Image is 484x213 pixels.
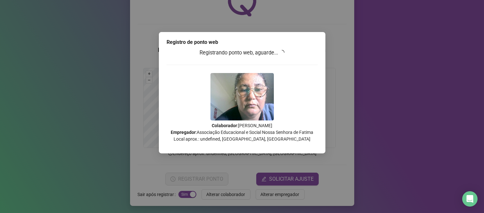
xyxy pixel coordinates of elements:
h3: Registrando ponto web, aguarde... [167,49,318,57]
strong: Empregador [171,130,196,135]
div: Registro de ponto web [167,38,318,46]
p: : [PERSON_NAME] : Associação Educacional e Social Nossa Senhora de Fatima Local aprox.: undefined... [167,122,318,143]
div: Open Intercom Messenger [462,191,478,207]
img: 9k= [210,73,274,120]
span: loading [279,50,284,55]
strong: Colaborador [212,123,237,128]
